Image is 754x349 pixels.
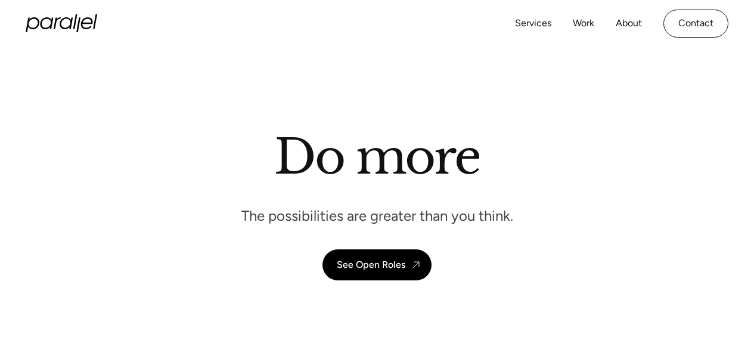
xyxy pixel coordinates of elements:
p: The possibilities are greater than you think. [241,206,513,225]
a: home [26,14,97,32]
a: Work [573,15,594,32]
a: Contact [663,10,728,38]
h1: Do more [274,128,480,186]
a: Services [515,15,551,32]
a: See Open Roles [322,249,432,280]
a: About [616,15,642,32]
div: See Open Roles [337,259,405,270]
